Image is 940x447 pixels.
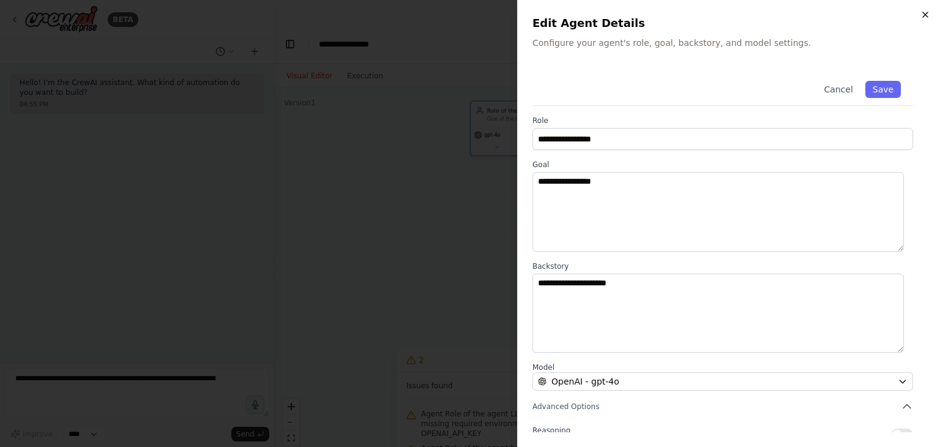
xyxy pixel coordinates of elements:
label: Goal [532,160,913,170]
label: Model [532,362,913,372]
h2: Edit Agent Details [532,15,925,32]
label: Role [532,116,913,126]
span: Advanced Options [532,402,599,411]
button: Advanced Options [532,400,913,413]
button: Save [865,81,901,98]
span: OpenAI - gpt-4o [551,375,619,388]
p: Configure your agent's role, goal, backstory, and model settings. [532,37,925,49]
button: Cancel [816,81,860,98]
button: OpenAI - gpt-4o [532,372,913,391]
label: Backstory [532,261,913,271]
span: Reasoning [532,426,570,435]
